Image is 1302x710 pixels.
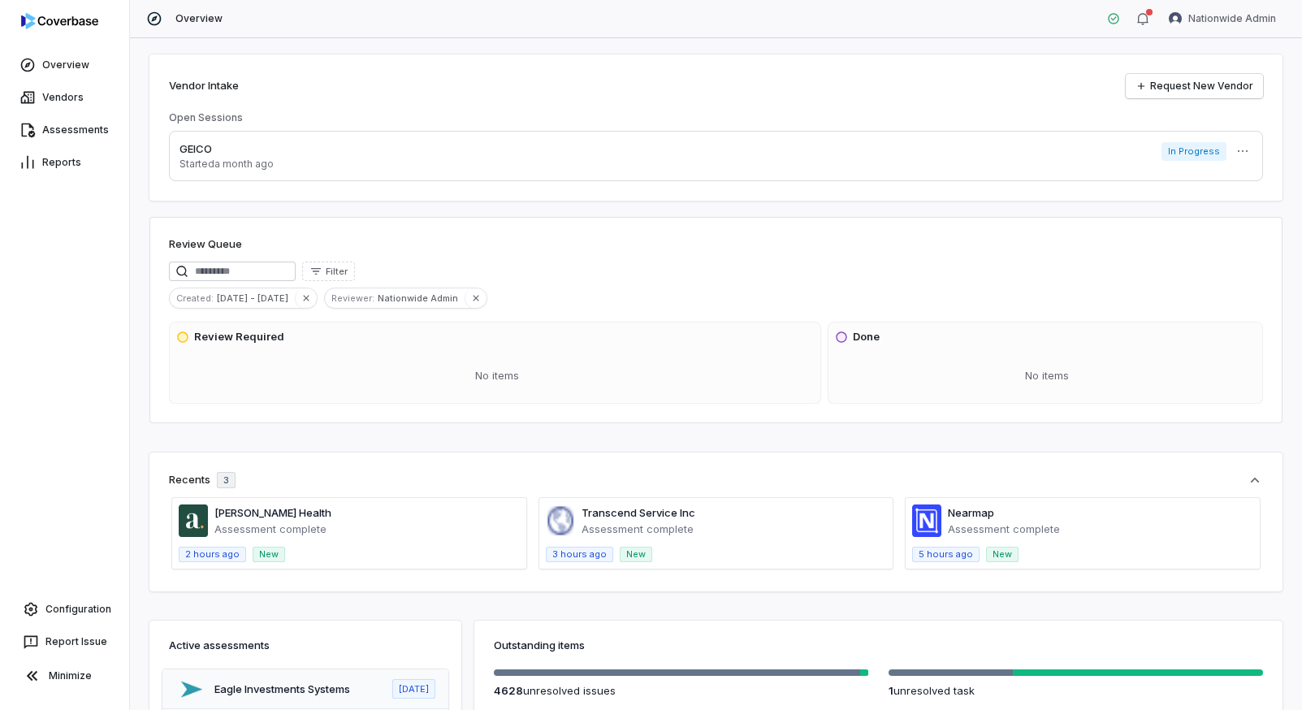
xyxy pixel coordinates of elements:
[169,111,243,124] h3: Open Sessions
[494,637,1263,653] h3: Outstanding items
[169,78,239,94] h2: Vendor Intake
[835,355,1259,397] div: No items
[302,262,355,281] button: Filter
[217,291,295,305] span: [DATE] - [DATE]
[1188,12,1276,25] span: Nationwide Admin
[889,682,1264,699] p: unresolved task
[3,115,126,145] a: Assessments
[214,506,331,519] a: [PERSON_NAME] Health
[223,474,229,487] span: 3
[169,131,1263,181] a: GEICOStarteda month agoIn Progress
[325,291,378,305] span: Reviewer :
[1126,74,1263,98] a: Request New Vendor
[582,506,695,519] a: Transcend Service Inc
[194,329,284,345] h3: Review Required
[6,595,123,624] a: Configuration
[378,291,465,305] span: Nationwide Admin
[6,627,123,656] button: Report Issue
[6,660,123,692] button: Minimize
[853,329,880,345] h3: Done
[169,236,242,253] h1: Review Queue
[180,141,274,158] p: GEICO
[21,13,98,29] img: logo-D7KZi-bG.svg
[1161,142,1226,161] span: In Progress
[3,50,126,80] a: Overview
[1159,6,1286,31] button: Nationwide Admin avatarNationwide Admin
[169,637,442,653] h3: Active assessments
[494,682,869,699] p: unresolved issue s
[3,148,126,177] a: Reports
[889,684,893,697] span: 1
[176,355,817,397] div: No items
[494,684,523,697] span: 4628
[214,682,350,695] a: Eagle Investments Systems
[169,472,236,488] div: Recents
[170,291,217,305] span: Created :
[169,472,1263,488] button: Recents3
[326,266,348,278] span: Filter
[180,158,274,171] p: Started a month ago
[1169,12,1182,25] img: Nationwide Admin avatar
[175,12,223,25] span: Overview
[948,506,994,519] a: Nearmap
[3,83,126,112] a: Vendors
